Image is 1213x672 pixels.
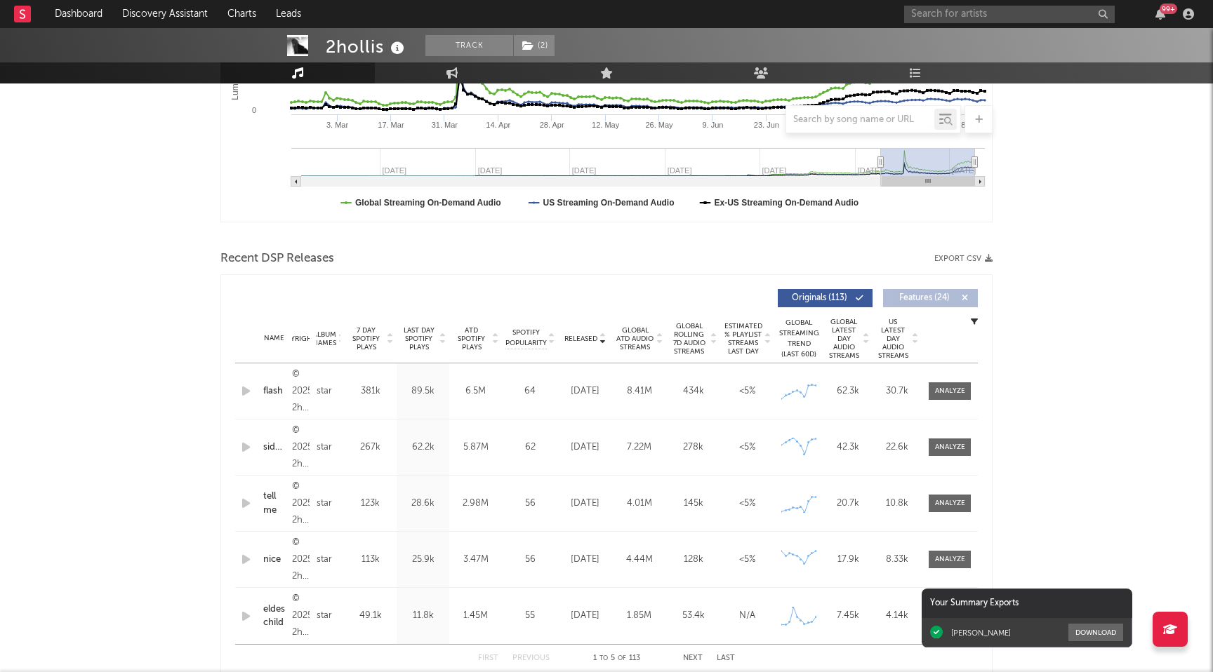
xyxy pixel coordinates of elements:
[876,318,910,360] span: US Latest Day Audio Streams
[922,589,1132,618] div: Your Summary Exports
[1155,8,1165,20] button: 99+
[904,6,1115,23] input: Search for artists
[513,35,555,56] span: ( 2 )
[292,535,310,585] div: © 2025 2hollis, under exclusive license to Interscope Records
[564,335,597,343] span: Released
[724,553,771,567] div: <5%
[292,478,310,529] div: © 2025 2hollis, under exclusive license to Interscope Records
[562,497,609,511] div: [DATE]
[683,654,703,662] button: Next
[670,322,708,356] span: Global Rolling 7D Audio Streams
[876,441,918,455] div: 22.6k
[786,114,934,126] input: Search by song name or URL
[724,497,771,511] div: <5%
[1160,4,1177,14] div: 99 +
[453,497,498,511] div: 2.98M
[347,553,393,567] div: 113k
[512,654,550,662] button: Previous
[347,441,393,455] div: 267k
[616,553,663,567] div: 4.44M
[317,439,332,456] div: star
[400,441,446,455] div: 62.2k
[317,607,332,624] div: star
[505,441,555,455] div: 62
[562,553,609,567] div: [DATE]
[951,628,1011,638] div: [PERSON_NAME]
[317,495,332,512] div: star
[724,609,771,623] div: N/A
[1068,624,1123,641] button: Download
[263,333,285,344] div: Name
[827,441,869,455] div: 42.3k
[827,318,861,360] span: Global Latest Day Audio Streams
[578,650,655,667] div: 1 5 113
[876,553,918,567] div: 8.33k
[317,551,332,568] div: star
[670,609,717,623] div: 53.4k
[618,655,626,661] span: of
[220,250,334,267] span: Recent DSP Releases
[599,655,608,661] span: to
[616,497,663,511] div: 4.01M
[876,609,918,623] div: 4.14k
[230,11,240,100] text: Luminate Daily Streams
[827,609,869,623] div: 7.45k
[670,441,717,455] div: 278k
[562,384,609,398] div: [DATE]
[778,318,820,360] div: Global Streaming Trend (Last 60D)
[616,609,663,623] div: 1.85M
[263,384,285,398] a: flash
[263,603,285,630] a: eldest child
[292,591,310,641] div: © 2025 2hollis, under exclusive license to Interscope Records
[453,553,498,567] div: 3.47M
[400,553,446,567] div: 25.9k
[505,497,555,511] div: 56
[892,294,957,302] span: Features ( 24 )
[827,384,869,398] div: 62.3k
[478,654,498,662] button: First
[326,35,408,58] div: 2hollis
[505,553,555,567] div: 56
[292,366,310,417] div: © 2025 2hollis, under exclusive license to Interscope Records
[400,384,446,398] div: 89.5k
[263,441,285,455] a: sidekick
[616,441,663,455] div: 7.22M
[453,441,498,455] div: 5.87M
[505,609,555,623] div: 55
[952,166,976,175] text: [DATE]
[562,441,609,455] div: [DATE]
[670,553,717,567] div: 128k
[717,654,735,662] button: Last
[425,35,513,56] button: Track
[876,384,918,398] div: 30.7k
[616,384,663,398] div: 8.41M
[876,497,918,511] div: 10.8k
[276,335,317,343] span: Copyright
[453,609,498,623] div: 1.45M
[934,255,993,263] button: Export CSV
[292,422,310,473] div: © 2025 2hollis, under exclusive license to Interscope Records
[715,198,859,208] text: Ex-US Streaming On-Demand Audio
[453,326,490,351] span: ATD Spotify Plays
[400,326,437,351] span: Last Day Spotify Plays
[355,198,501,208] text: Global Streaming On-Demand Audio
[787,294,851,302] span: Originals ( 113 )
[670,384,717,398] div: 434k
[263,490,285,517] a: tell me
[347,326,385,351] span: 7 Day Spotify Plays
[347,497,393,511] div: 123k
[263,553,285,567] a: nice
[347,609,393,623] div: 49.1k
[616,326,654,351] span: Global ATD Audio Streams
[883,289,978,307] button: Features(24)
[724,441,771,455] div: <5%
[778,289,873,307] button: Originals(113)
[543,198,675,208] text: US Streaming On-Demand Audio
[312,330,336,347] span: Album Names
[827,497,869,511] div: 20.7k
[562,609,609,623] div: [DATE]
